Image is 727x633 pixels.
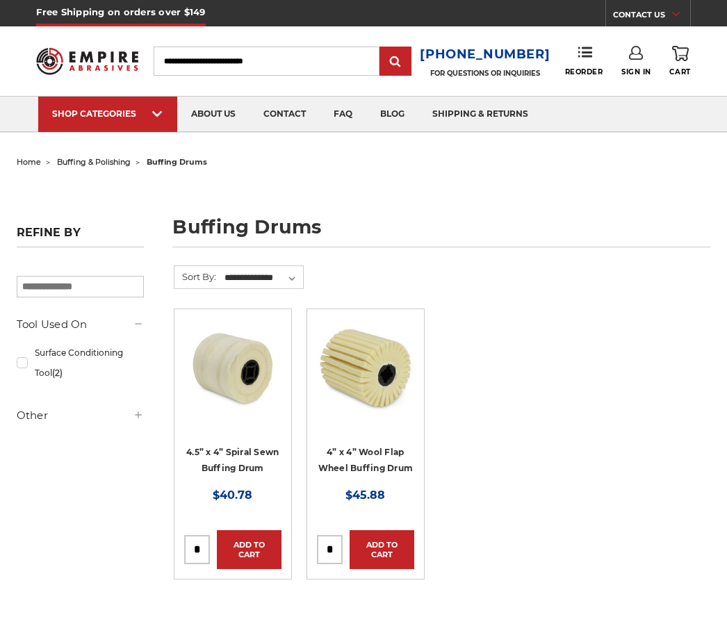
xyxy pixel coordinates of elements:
[17,316,144,333] h5: Tool Used On
[17,157,41,167] a: home
[613,7,690,26] a: CONTACT US
[17,407,144,424] h5: Other
[345,488,385,502] span: $45.88
[350,530,414,569] a: Add to Cart
[420,69,550,78] p: FOR QUESTIONS OR INQUIRIES
[420,44,550,65] a: [PHONE_NUMBER]
[213,488,252,502] span: $40.78
[669,67,690,76] span: Cart
[184,319,281,416] img: 4.5 Inch Muslin Spiral Sewn Buffing Drum
[418,97,542,132] a: shipping & returns
[147,157,207,167] span: buffing drums
[36,41,138,81] img: Empire Abrasives
[217,530,281,569] a: Add to Cart
[52,368,63,378] span: (2)
[565,46,603,76] a: Reorder
[366,97,418,132] a: blog
[669,46,690,76] a: Cart
[57,157,131,167] a: buffing & polishing
[174,266,216,287] label: Sort By:
[382,48,409,76] input: Submit
[320,97,366,132] a: faq
[318,447,414,473] a: 4” x 4” Wool Flap Wheel Buffing Drum
[177,97,250,132] a: about us
[17,226,144,247] h5: Refine by
[172,217,710,247] h1: buffing drums
[222,268,303,288] select: Sort By:
[186,447,279,473] a: 4.5” x 4” Spiral Sewn Buffing Drum
[250,97,320,132] a: contact
[621,67,651,76] span: Sign In
[52,108,163,119] div: SHOP CATEGORIES
[317,319,414,416] img: 4 inch buffing and polishing drum
[17,340,144,385] a: Surface Conditioning Tool
[565,67,603,76] span: Reorder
